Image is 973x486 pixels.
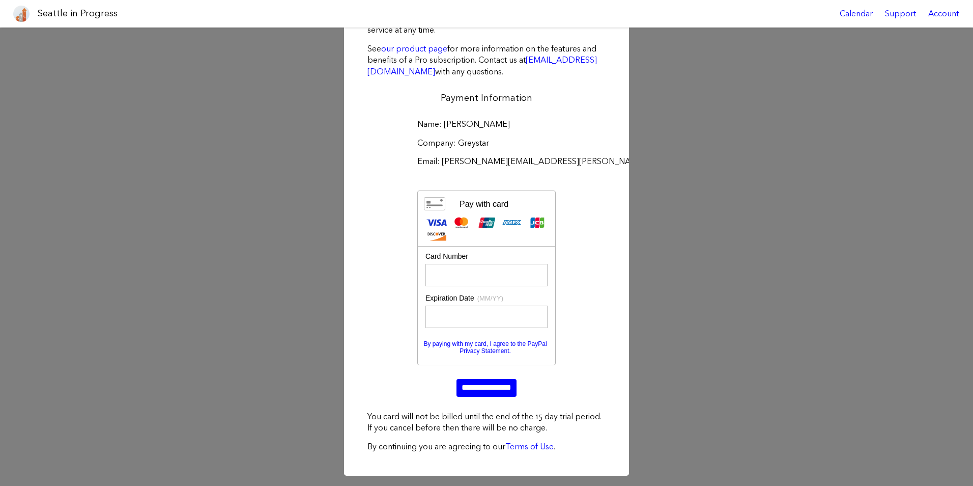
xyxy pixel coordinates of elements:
[367,92,606,104] h2: Payment Information
[505,442,554,451] a: Terms of Use
[367,411,606,434] p: You card will not be billed until the end of the 15 day trial period. If you cancel before then t...
[430,306,543,328] iframe: Secure Credit Card Frame - Expiration Date
[423,340,547,355] a: By paying with my card, I agree to the PayPal Privacy Statement.
[367,55,597,76] a: [EMAIL_ADDRESS][DOMAIN_NAME]
[381,44,447,53] a: our product page
[425,252,548,262] div: Card Number
[417,138,556,149] label: Company: Greystar
[417,156,556,167] label: Email: [PERSON_NAME][EMAIL_ADDRESS][PERSON_NAME][DOMAIN_NAME]
[417,119,556,130] label: Name: [PERSON_NAME]
[367,43,606,77] p: See for more information on the features and benefits of a Pro subscription. Contact us at with a...
[460,199,508,209] div: Pay with card
[38,7,118,20] h1: Seattle in Progress
[430,264,543,286] iframe: Secure Credit Card Frame - Credit Card Number
[367,441,606,452] p: By continuing you are agreeing to our .
[477,294,503,302] span: (MM/YY)
[425,293,548,304] div: Expiration Date
[13,6,30,22] img: favicon-96x96.png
